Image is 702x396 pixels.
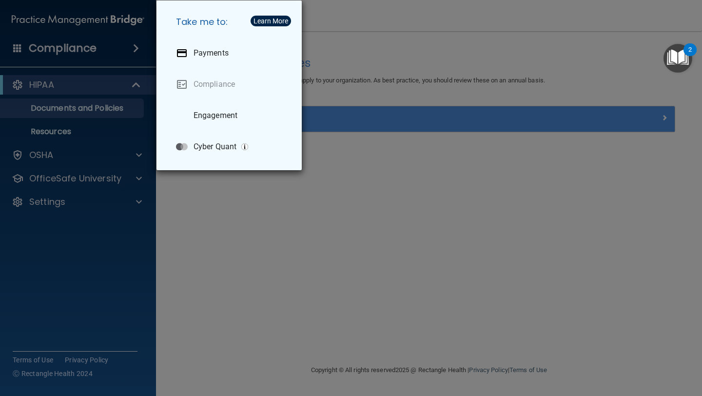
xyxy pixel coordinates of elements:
[168,102,294,129] a: Engagement
[194,48,229,58] p: Payments
[533,327,690,366] iframe: Drift Widget Chat Controller
[168,71,294,98] a: Compliance
[168,8,294,36] h5: Take me to:
[663,44,692,73] button: Open Resource Center, 2 new notifications
[688,50,692,62] div: 2
[168,40,294,67] a: Payments
[194,142,236,152] p: Cyber Quant
[251,16,291,26] button: Learn More
[168,133,294,160] a: Cyber Quant
[194,111,237,120] p: Engagement
[253,18,288,24] div: Learn More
